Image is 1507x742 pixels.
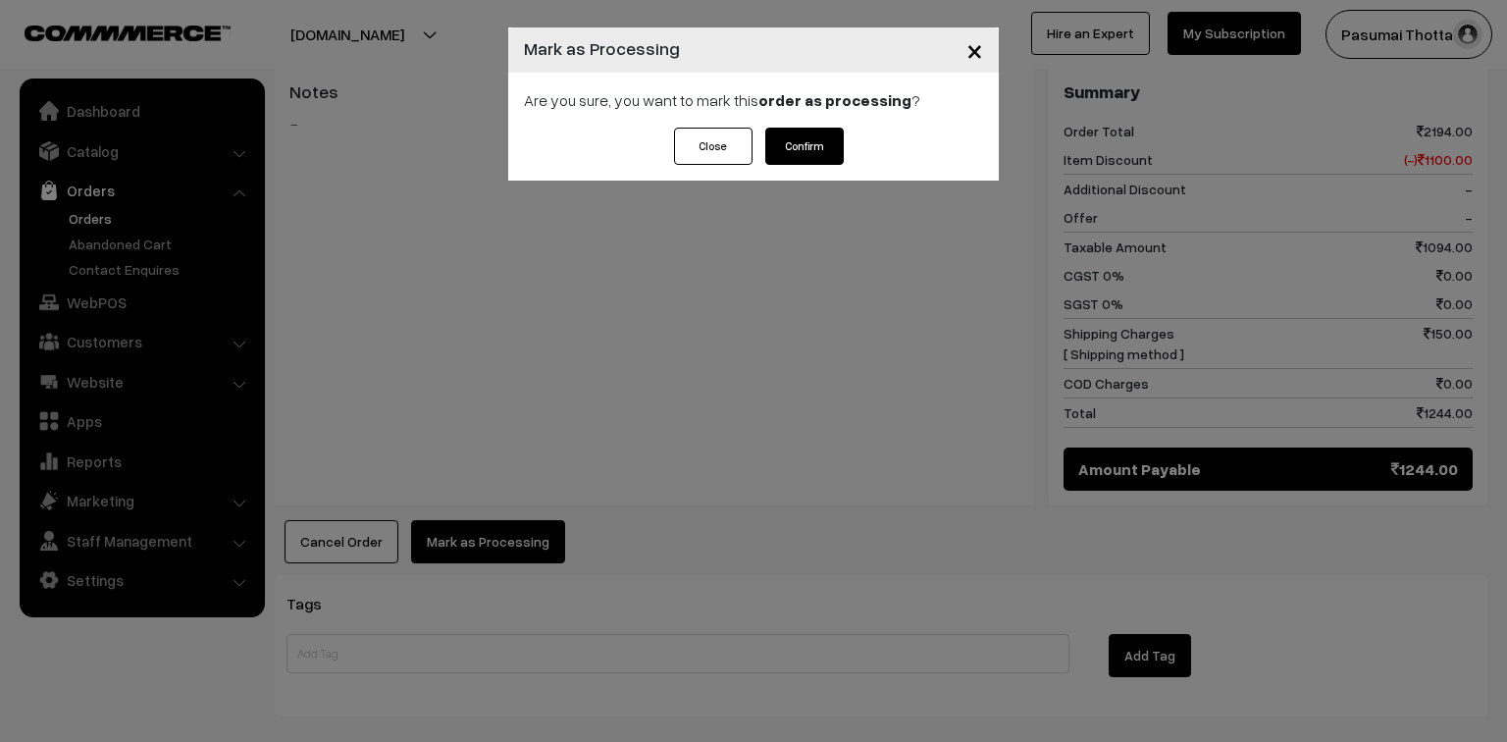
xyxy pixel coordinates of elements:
[966,31,983,68] span: ×
[758,90,911,110] strong: order as processing
[524,35,680,62] h4: Mark as Processing
[765,128,844,165] button: Confirm
[508,73,999,128] div: Are you sure, you want to mark this ?
[674,128,753,165] button: Close
[951,20,999,80] button: Close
